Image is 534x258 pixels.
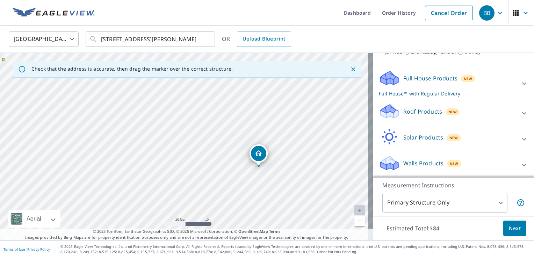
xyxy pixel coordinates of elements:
div: BB [479,5,495,21]
a: Cancel Order [425,6,473,20]
p: Solar Products [403,133,443,142]
a: Privacy Policy [27,247,50,252]
span: Your report will include only the primary structure on the property. For example, a detached gara... [517,199,525,207]
div: Walls ProductsNew [379,155,528,175]
div: Dropped pin, building 1, Residential property, 11123 Irish Moss Ave Riverview, FL 33569 [250,144,268,166]
span: © 2025 TomTom, Earthstar Geographics SIO, © 2025 Microsoft Corporation, © [93,229,281,235]
span: Upload Blueprint [243,35,285,43]
div: Full House ProductsNewFull House™ with Regular Delivery [379,70,528,97]
p: © 2025 Eagle View Technologies, Inc. and Pictometry International Corp. All Rights Reserved. Repo... [60,244,531,255]
div: Solar ProductsNew [379,129,528,149]
a: Terms [269,229,281,234]
button: Next [503,221,526,236]
p: | [3,247,50,251]
div: [GEOGRAPHIC_DATA] [9,29,79,49]
input: Search by address or latitude-longitude [101,29,201,49]
div: Roof ProductsNew [379,103,528,123]
img: EV Logo [13,8,95,18]
p: Measurement Instructions [382,181,525,189]
a: Current Level 20, Zoom In Disabled [354,205,365,216]
span: New [450,161,459,166]
p: Walls Products [403,159,443,167]
div: Aerial [8,210,60,228]
a: OpenStreetMap [238,229,268,234]
div: OR [222,31,291,47]
p: Check that the address is accurate, then drag the marker over the correct structure. [31,66,233,72]
a: Current Level 20, Zoom Out [354,216,365,226]
span: New [464,76,472,81]
p: Roof Products [403,107,442,116]
div: Aerial [24,210,43,228]
p: Full House Products [403,74,457,83]
p: Full House™ with Regular Delivery [379,90,516,97]
p: Estimated Total: $84 [381,221,445,236]
a: Upload Blueprint [237,31,291,47]
span: New [448,109,457,115]
span: Next [509,224,521,233]
a: Terms of Use [3,247,25,252]
div: Primary Structure Only [382,193,507,213]
span: New [449,135,458,141]
button: Close [349,65,358,74]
